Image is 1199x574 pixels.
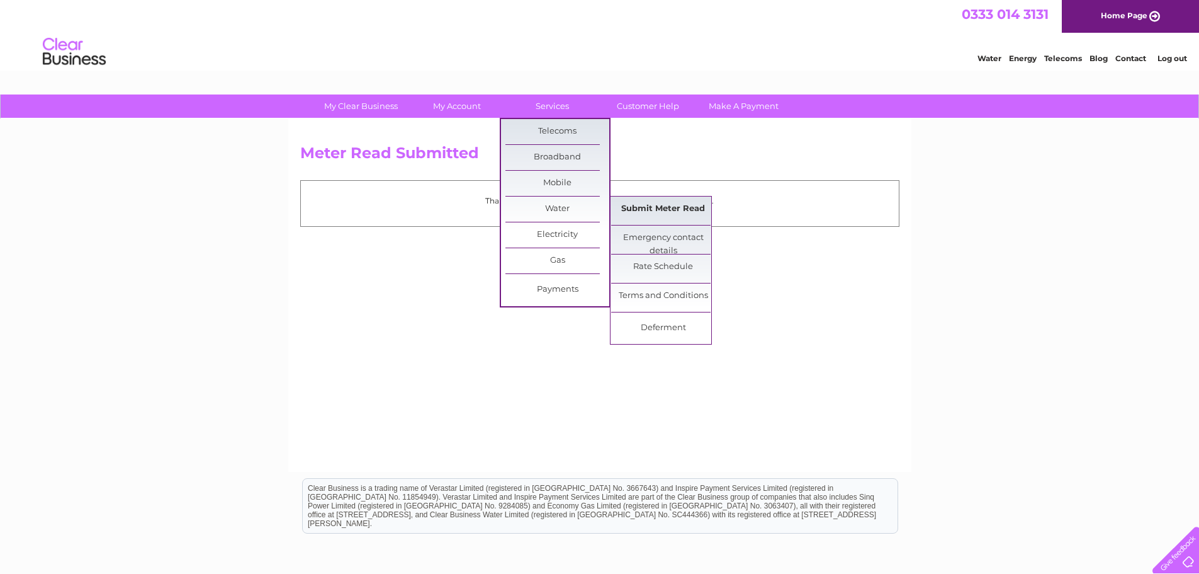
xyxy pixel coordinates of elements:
a: Terms and Conditions [611,284,715,309]
a: Water [977,54,1001,63]
a: Energy [1009,54,1037,63]
a: Telecoms [505,119,609,144]
a: Broadband [505,145,609,170]
a: Gas [505,248,609,273]
a: My Account [405,95,509,118]
a: Payments [505,277,609,302]
a: Log out [1157,54,1187,63]
p: Thank you for your time, your meter read has been received. [307,195,892,207]
a: Services [500,95,604,118]
a: Electricity [505,222,609,248]
a: Telecoms [1044,54,1082,63]
a: 0333 014 3131 [962,6,1049,22]
a: Contact [1115,54,1146,63]
a: My Clear Business [309,95,413,118]
a: Mobile [505,171,609,196]
a: Emergency contact details [611,226,715,251]
a: Rate Schedule [611,255,715,280]
div: Clear Business is a trading name of Verastar Limited (registered in [GEOGRAPHIC_DATA] No. 3667643... [303,7,898,61]
a: Water [505,197,609,222]
a: Customer Help [596,95,700,118]
a: Deferment [611,316,715,341]
h2: Meter Read Submitted [300,144,899,168]
a: Make A Payment [692,95,796,118]
a: Blog [1089,54,1108,63]
a: Submit Meter Read [611,197,715,222]
img: logo.png [42,33,106,71]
